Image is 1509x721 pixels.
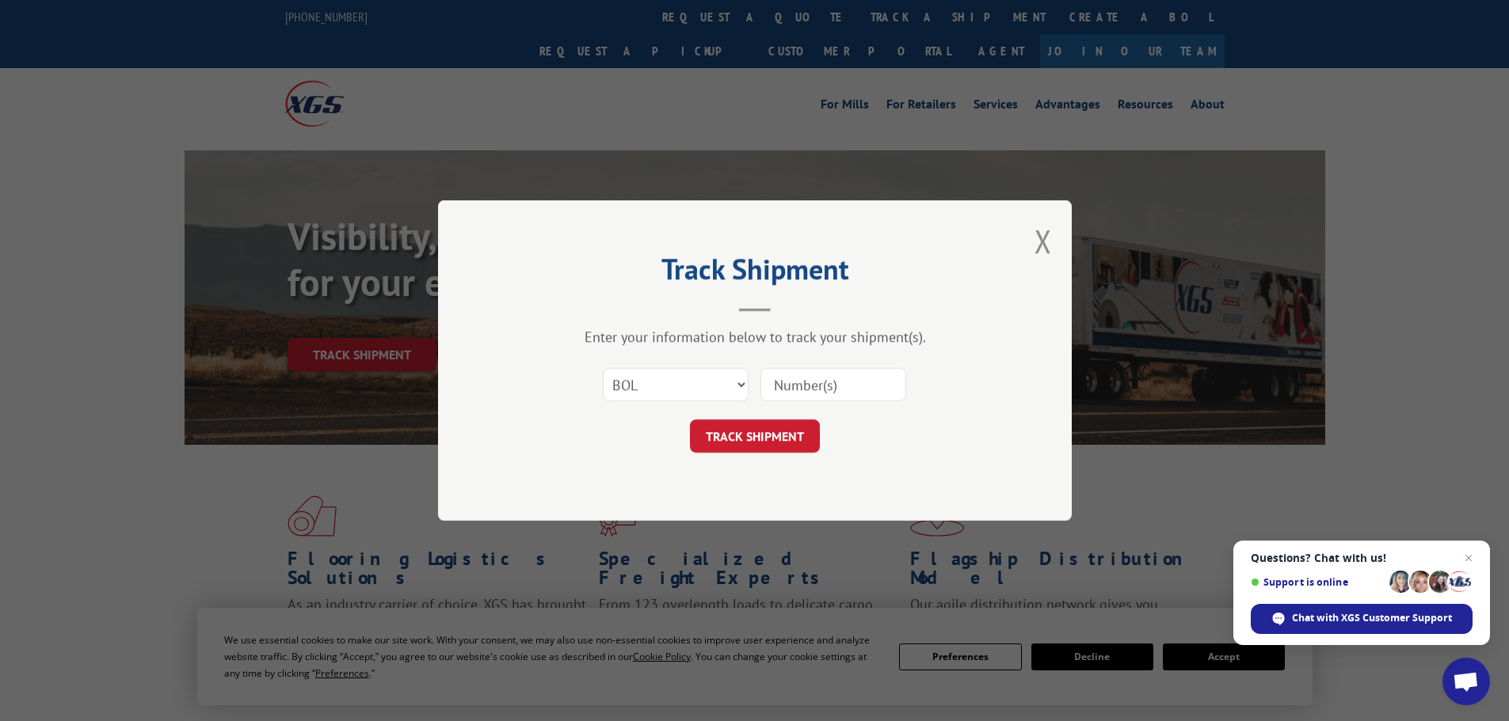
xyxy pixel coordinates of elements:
[1251,576,1384,588] span: Support is online
[760,368,906,401] input: Number(s)
[1292,611,1452,625] span: Chat with XGS Customer Support
[1442,658,1490,705] div: Open chat
[517,258,993,288] h2: Track Shipment
[1251,604,1473,634] div: Chat with XGS Customer Support
[1251,552,1473,564] span: Questions? Chat with us!
[1459,548,1478,567] span: Close chat
[517,328,993,346] div: Enter your information below to track your shipment(s).
[690,419,820,453] button: TRACK SHIPMENT
[1035,220,1052,262] button: Close modal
